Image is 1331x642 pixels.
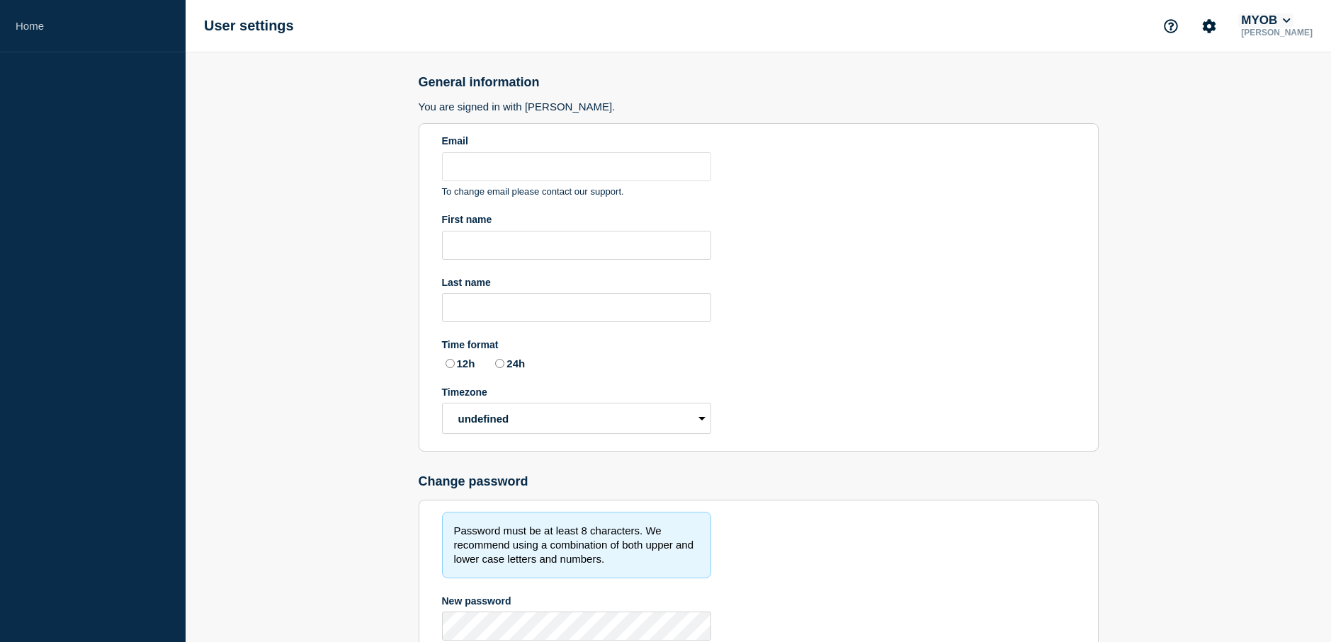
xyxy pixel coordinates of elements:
h2: Change password [419,474,1099,489]
input: 12h [446,359,455,368]
input: Email [442,152,711,181]
div: Email [442,135,711,147]
p: [PERSON_NAME] [1238,28,1315,38]
div: First name [442,214,711,225]
label: 12h [442,356,475,369]
input: Last name [442,293,711,322]
button: MYOB [1238,13,1293,28]
div: Timezone [442,386,711,398]
input: First name [442,231,711,260]
button: Support [1156,11,1186,41]
div: New password [442,595,711,607]
input: 24h [495,359,504,368]
div: Last name [442,277,711,288]
div: Password must be at least 8 characters. We recommend using a combination of both upper and lower ... [442,512,711,578]
p: To change email please contact our support. [442,186,711,197]
input: New password [442,612,711,641]
h2: General information [419,75,1099,90]
div: Time format [442,339,711,350]
h1: User settings [204,18,294,34]
label: 24h [492,356,525,369]
button: Account settings [1194,11,1224,41]
h3: You are signed in with [PERSON_NAME]. [419,101,1099,113]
